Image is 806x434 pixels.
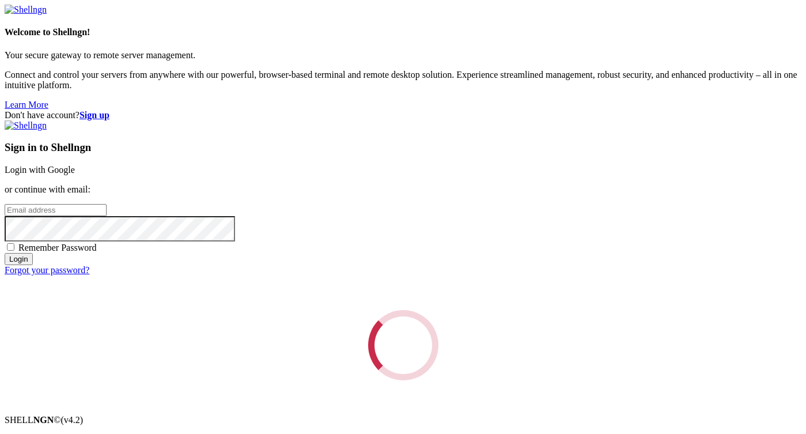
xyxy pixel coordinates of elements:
[18,243,97,252] span: Remember Password
[7,243,14,251] input: Remember Password
[33,415,54,425] b: NGN
[5,265,89,275] a: Forgot your password?
[5,204,107,216] input: Email address
[5,5,47,15] img: Shellngn
[5,141,801,154] h3: Sign in to Shellngn
[80,110,109,120] a: Sign up
[5,110,801,120] div: Don't have account?
[5,120,47,131] img: Shellngn
[5,50,801,61] p: Your secure gateway to remote server management.
[5,70,801,90] p: Connect and control your servers from anywhere with our powerful, browser-based terminal and remo...
[5,100,48,110] a: Learn More
[5,27,801,37] h4: Welcome to Shellngn!
[61,415,84,425] span: 4.2.0
[5,253,33,265] input: Login
[5,165,75,175] a: Login with Google
[5,415,83,425] span: SHELL ©
[5,184,801,195] p: or continue with email:
[360,301,446,388] div: Loading...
